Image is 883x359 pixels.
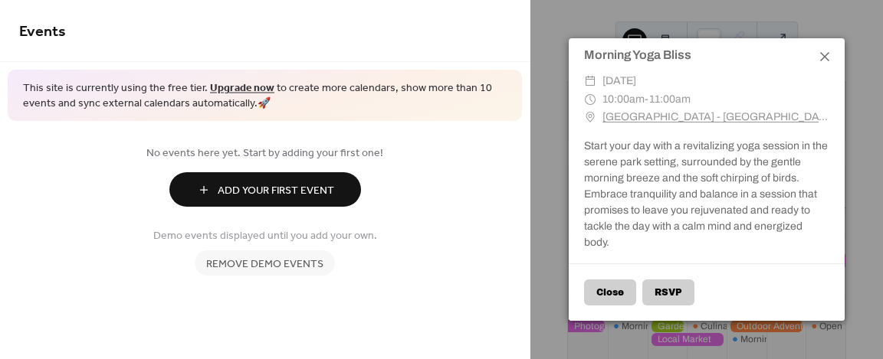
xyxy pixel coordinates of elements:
span: [DATE] [602,72,636,90]
span: 11:00am [649,93,691,105]
a: Add Your First Event [19,172,510,207]
div: ​ [584,72,596,90]
a: [GEOGRAPHIC_DATA] - [GEOGRAPHIC_DATA] [602,108,829,126]
div: ​ [584,108,596,126]
button: Remove demo events [195,250,335,276]
button: Close [584,279,636,305]
button: Add Your First Event [169,172,361,207]
span: Demo events displayed until you add your own. [153,228,377,244]
span: Events [19,17,66,47]
span: This site is currently using the free tier. to create more calendars, show more than 10 events an... [23,81,507,111]
span: 10:00am [602,93,645,105]
span: Remove demo events [206,256,323,273]
span: No events here yet. Start by adding your first one! [19,145,510,162]
span: Add Your First Event [218,183,334,199]
button: RSVP [642,279,694,305]
a: Upgrade now [210,78,274,99]
div: Morning Yoga Bliss [569,46,845,64]
div: ​ [584,90,596,109]
div: Start your day with a revitalizing yoga session in the serene park setting, surrounded by the gen... [569,138,845,250]
span: - [645,93,649,105]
